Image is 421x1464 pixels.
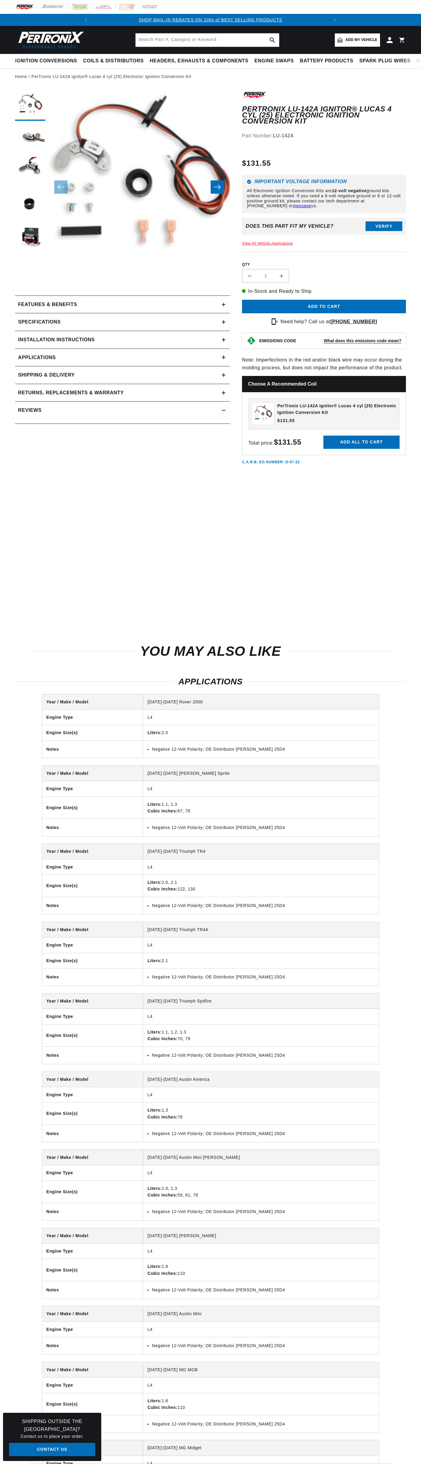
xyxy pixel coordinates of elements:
[242,287,406,295] p: In-Stock and Ready to Ship
[248,440,301,446] span: Total price:
[42,937,143,953] th: Engine Type
[18,354,56,361] span: Applications
[242,300,406,313] button: Add to cart
[147,1405,178,1410] strong: Cubic Inches:
[242,460,300,465] p: C.A.R.B. EO Number: D-57-22
[42,1165,143,1181] th: Engine Type
[242,262,406,267] label: QTY
[42,897,143,914] th: Notes
[152,1208,375,1215] li: Negative 12-Volt Polarity; OE Distributor [PERSON_NAME] 25D4
[335,33,380,47] a: Add my vehicle
[147,958,162,963] strong: Liters:
[15,296,230,313] summary: Features & Benefits
[247,336,256,346] img: Emissions code
[15,91,230,283] media-gallery: Gallery Viewer
[9,1443,95,1456] a: Contact Us
[143,1024,379,1046] td: 1.1, 1.2, 1.3 70, 79
[147,1108,162,1112] strong: Liters:
[15,190,45,220] button: Load image 4 in gallery view
[152,902,375,909] li: Negative 12-Volt Polarity; OE Distributor [PERSON_NAME] 25D4
[42,1103,143,1125] th: Engine Size(s)
[15,73,406,80] nav: breadcrumbs
[80,14,92,26] button: Translation missing: en.sections.announcements.previous_announcement
[147,887,178,891] strong: Cubic Inches:
[15,157,45,187] button: Load image 3 in gallery view
[143,1322,379,1337] td: L4
[143,1103,379,1125] td: 1.3 78
[143,709,379,725] td: L4
[42,844,143,859] th: Year / Make / Model
[152,1421,375,1427] li: Negative 12-Volt Polarity; OE Distributor [PERSON_NAME] 25D4
[147,1264,162,1269] strong: Liters:
[42,1337,143,1354] th: Notes
[147,1115,178,1119] strong: Cubic Inches:
[15,223,45,253] button: Load image 5 in gallery view
[42,1362,143,1378] th: Year / Make / Model
[15,124,45,154] button: Load image 2 in gallery view
[42,694,143,710] th: Year / Make / Model
[242,132,406,140] div: Part Number:
[18,301,77,308] h2: Features & Benefits
[42,1378,143,1393] th: Engine Type
[143,953,379,968] td: 2.1
[42,766,143,781] th: Year / Make / Model
[92,17,329,23] div: 1 of 2
[147,1036,178,1041] strong: Cubic Inches:
[266,33,279,47] button: search button
[366,221,402,231] button: Verify
[274,438,301,446] strong: $131.55
[147,54,251,68] summary: Headers, Exhausts & Components
[31,73,191,80] a: PerTronix LU-142A Ignitor® Lucas 4 cyl (25) Electronic Ignition Conversion Kit
[297,54,356,68] summary: Battery Products
[42,968,143,986] th: Notes
[273,133,294,138] strong: LU-142A
[329,14,341,26] button: Translation missing: en.sections.announcements.next_announcement
[324,338,401,343] strong: What does this emissions code mean?
[42,1009,143,1024] th: Engine Type
[242,376,406,392] h2: Choose a Recommended Coil
[143,993,379,1009] td: [DATE]-[DATE] Triumph Spitfire
[15,402,230,419] summary: Reviews
[42,875,143,897] th: Engine Size(s)
[15,91,45,121] button: Load image 1 in gallery view
[42,1322,143,1337] th: Engine Type
[143,1259,379,1281] td: 1.8 110
[42,1281,143,1299] th: Notes
[15,384,230,402] summary: Returns, Replacements & Warranty
[42,1150,143,1165] th: Year / Make / Model
[323,436,400,449] button: Add all to cart
[147,1398,162,1403] strong: Liters:
[242,158,271,169] span: $131.55
[143,1243,379,1259] td: L4
[143,1362,379,1378] td: [DATE]-[DATE] MG MGB
[18,389,124,397] h2: Returns, Replacements & Warranty
[42,1024,143,1046] th: Engine Size(s)
[259,338,296,343] strong: EMISSIONS CODE
[147,880,162,885] strong: Liters:
[42,1306,143,1322] th: Year / Make / Model
[83,58,144,64] span: Coils & Distributors
[143,1440,379,1456] td: [DATE]-[DATE] MG Midget
[18,371,75,379] h2: Shipping & Delivery
[42,709,143,725] th: Engine Type
[143,922,379,937] td: [DATE]-[DATE] Triumph TR4A
[42,1072,143,1087] th: Year / Make / Model
[247,188,401,208] p: All Electronic Ignition Conversion Kits are ground kits unless otherwise noted. If you need a 6-v...
[330,319,377,324] a: [PHONE_NUMBER]
[143,694,379,710] td: [DATE]-[DATE] Rover 2000
[42,922,143,937] th: Year / Make / Model
[15,366,230,384] summary: Shipping & Delivery
[42,1228,143,1243] th: Year / Make / Model
[15,349,230,367] a: Applications
[143,1165,379,1181] td: L4
[143,844,379,859] td: [DATE]-[DATE] Triumph TR4
[143,1009,379,1024] td: L4
[152,974,375,980] li: Negative 12-Volt Polarity; OE Distributor [PERSON_NAME] 25D4
[143,875,379,897] td: 2.0, 2.1 122, 130
[147,809,178,813] strong: Cubic Inches:
[92,17,329,23] div: Announcement
[42,725,143,740] th: Engine Size(s)
[152,746,375,752] li: Negative 12-Volt Polarity; OE Distributor [PERSON_NAME] 25D4
[246,224,333,229] div: Does This part fit My vehicle?
[15,58,77,64] span: Ignition Conversions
